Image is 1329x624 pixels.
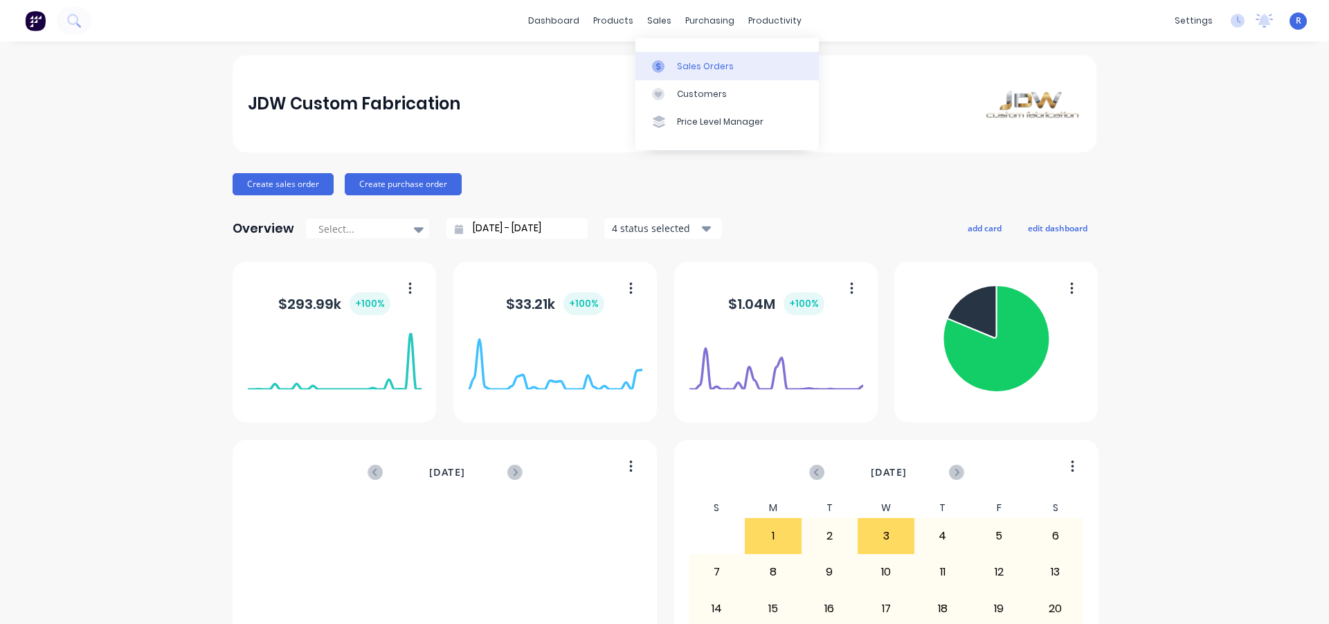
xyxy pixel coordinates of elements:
[971,555,1027,589] div: 12
[521,10,586,31] a: dashboard
[802,498,858,518] div: T
[640,10,678,31] div: sales
[871,465,907,480] span: [DATE]
[970,498,1027,518] div: F
[689,498,745,518] div: S
[745,555,801,589] div: 8
[563,292,604,315] div: + 100 %
[678,10,741,31] div: purchasing
[914,498,971,518] div: T
[278,292,390,315] div: $ 293.99k
[635,108,819,136] a: Price Level Manager
[971,519,1027,553] div: 5
[1168,10,1220,31] div: settings
[728,292,824,315] div: $ 1.04M
[677,60,734,73] div: Sales Orders
[858,555,914,589] div: 10
[689,555,745,589] div: 7
[784,292,824,315] div: + 100 %
[677,88,727,100] div: Customers
[915,555,970,589] div: 11
[604,218,722,239] button: 4 status selected
[25,10,46,31] img: Factory
[741,10,808,31] div: productivity
[1027,498,1084,518] div: S
[612,221,699,235] div: 4 status selected
[233,173,334,195] button: Create sales order
[1028,555,1083,589] div: 13
[858,519,914,553] div: 3
[858,498,914,518] div: W
[635,52,819,80] a: Sales Orders
[1028,519,1083,553] div: 6
[506,292,604,315] div: $ 33.21k
[248,90,460,118] div: JDW Custom Fabrication
[350,292,390,315] div: + 100 %
[1019,219,1096,237] button: edit dashboard
[345,173,462,195] button: Create purchase order
[1296,15,1301,27] span: R
[745,498,802,518] div: M
[429,465,465,480] span: [DATE]
[915,519,970,553] div: 4
[959,219,1011,237] button: add card
[802,555,858,589] div: 9
[635,80,819,108] a: Customers
[984,89,1081,120] img: JDW Custom Fabrication
[745,519,801,553] div: 1
[233,215,294,242] div: Overview
[677,116,763,128] div: Price Level Manager
[586,10,640,31] div: products
[802,519,858,553] div: 2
